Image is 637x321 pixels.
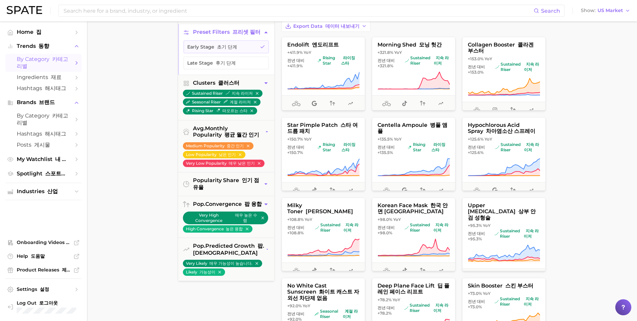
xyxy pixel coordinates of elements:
[229,161,255,166] font: 매우 낮은 인기
[378,202,448,215] font: 한국 안면 [GEOGRAPHIC_DATA]
[287,289,359,301] font: 화이트 캐스트 자외선 차단제 없음
[317,142,359,153] span: rising star
[193,201,205,207] abbr: popularity index
[5,251,82,261] a: Help 도움말
[372,203,455,215] span: korean face mask
[183,98,260,106] button: seasonal riser seasonal riser계절 라이저
[468,70,484,75] span: +153.0%
[393,297,400,303] span: YoY
[485,56,492,62] span: YoY
[303,303,310,309] span: YoY
[510,186,516,194] span: popularity convergence: High Convergence
[17,239,70,246] span: Onboarding Videos
[404,303,449,313] span: sustained riser
[5,140,82,151] a: Posts 게시물
[183,260,262,267] button: Very Likely 매우 가능성이 높습니다.
[232,29,260,35] font: 프리셋 필터
[31,253,45,259] font: 도움말
[468,150,484,155] span: +125.6%
[378,283,449,295] font: 딥 플레인 페이스 리프트
[468,56,484,61] span: +153.0%
[314,312,318,316] img: seasonal riser
[178,196,274,213] button: pop.convergence 팝 융합
[341,55,355,66] font: 라이징 스타
[372,283,455,295] span: deep plane face lift
[372,122,455,135] span: centella ampoule
[510,106,516,114] span: popularity convergence: High Convergence
[36,29,41,35] font: 집
[393,217,401,222] span: YoY
[183,268,225,276] button: Likely 가능성이
[420,267,425,275] span: popularity convergence: High Convergence
[468,223,482,228] span: +95.3%
[178,75,274,91] button: Clusters 클러스터
[219,152,236,157] font: 낮은 인기
[405,59,409,63] img: sustained riser
[343,222,358,233] font: 지속 라이저
[282,42,365,48] span: endolift
[378,311,392,316] span: +78.2%
[38,43,49,49] font: 동향
[17,56,70,70] span: by Category
[51,74,62,80] font: 재료
[342,309,357,319] font: 계절 라이저
[5,41,82,51] button: Trends 동향
[598,9,623,12] span: US Market
[486,128,535,134] font: 차아염소산 스프레이
[494,232,498,236] img: sustained riser
[382,58,395,63] span: 년 대비
[378,122,447,134] font: 병풀 앰플
[330,267,335,275] span: popularity convergence: High Convergence
[178,121,274,143] button: avg.monthly popularity 평균 월간 인기
[282,20,370,32] button: Export Data 데이터 내보내기
[317,145,321,149] img: rising star
[468,42,534,54] font: 콜라겐 부스터
[394,50,402,55] span: YoY
[472,186,481,194] span: average monthly popularity: Medium Popularity
[317,59,321,63] img: rising star
[315,226,319,230] img: sustained riser
[315,222,359,233] span: sustained riser
[5,168,82,179] a: Spotlight 스포트라이트
[348,100,353,108] span: popularity predicted growth: Likely
[287,137,303,142] span: +150.7%
[462,117,546,191] button: hypochlorous acid spray 차아염소산 스프레이+125.6% YoY전년 대비 +125.6%sustained risersustained riser 지속 라이저
[184,57,269,69] button: Late Stage
[378,145,395,150] span: 전년 대비
[183,212,268,224] button: Very High Convergence 매우 높은 수렴
[312,186,317,194] span: popularity share: TikTok
[40,286,49,292] font: 설정
[404,306,408,310] img: sustained riser
[402,186,407,194] span: popularity share: Google
[186,91,190,95] img: sustained riser
[5,110,82,129] a: by Category 카테고리별
[178,238,274,261] button: pop.predicted growth 팝. [DEMOGRAPHIC_DATA]
[505,283,533,289] font: 스킨 부스터
[215,108,247,113] font: 떠오르는 스타
[472,231,485,236] span: 년 대비
[5,265,82,275] a: Product Releases 제품 출시
[217,44,237,50] font: 초기 단계
[291,58,304,63] span: 년 대비
[483,291,491,296] span: YoY
[5,54,82,72] a: by Category 카테고리별
[433,303,448,313] font: 지속 라이저
[5,129,82,140] a: Hashtags 해시태그
[305,217,312,222] span: YoY
[34,142,50,148] font: 게시물
[55,156,85,162] font: 내 관심 목록
[341,142,355,152] font: 라이징 스타
[494,228,540,239] span: sustained riser
[193,29,260,36] span: Preset Filters
[407,142,449,153] span: rising star
[382,100,391,108] span: average monthly popularity: Medium Popularity
[282,37,365,110] button: endolift 엔도리프트+411.9% YoY전년 대비 +411.9%rising starrising star 라이징 스타1.3m70.6%60.8%+34.6%
[216,108,220,112] img: rising star
[378,50,393,55] span: +321.8%
[47,188,58,194] font: 산업
[382,186,391,194] span: average monthly popularity: Low Popularity
[178,24,274,41] button: Preset Filters 프리셋 필터
[348,267,353,275] span: popularity predicted growth: Likely
[39,99,55,105] font: 브랜드
[524,142,539,152] font: 지속 라이저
